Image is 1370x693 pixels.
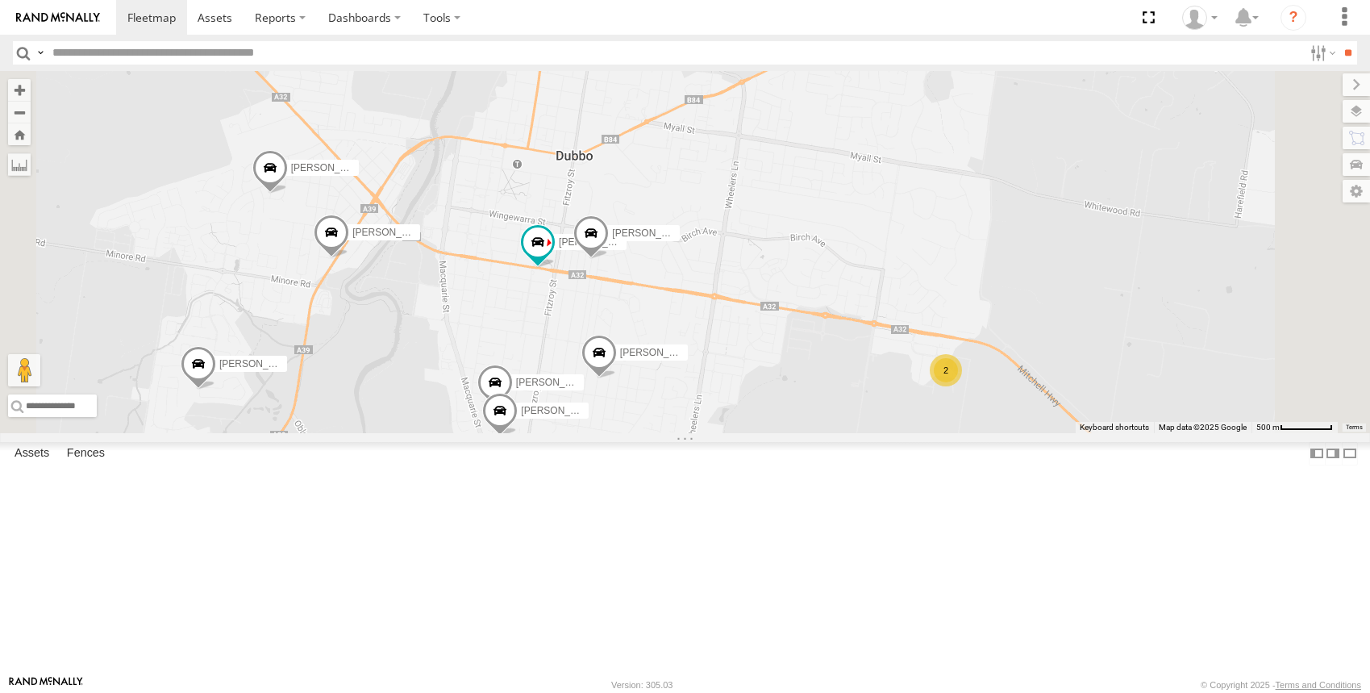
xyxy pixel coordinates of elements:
[1256,423,1280,432] span: 500 m
[1176,6,1223,30] div: Tim Allan
[612,227,692,238] span: [PERSON_NAME]
[611,680,673,690] div: Version: 305.03
[352,227,432,238] span: [PERSON_NAME]
[1309,442,1325,465] label: Dock Summary Table to the Left
[9,677,83,693] a: Visit our Website
[59,442,113,465] label: Fences
[1304,41,1339,65] label: Search Filter Options
[1276,680,1361,690] a: Terms and Conditions
[515,376,699,387] span: [PERSON_NAME] [PERSON_NAME] New
[1342,442,1358,465] label: Hide Summary Table
[8,354,40,386] button: Drag Pegman onto the map to open Street View
[8,79,31,101] button: Zoom in
[1251,422,1338,433] button: Map scale: 500 m per 62 pixels
[1346,424,1363,431] a: Terms
[1201,680,1361,690] div: © Copyright 2025 -
[619,347,699,358] span: [PERSON_NAME]
[1080,422,1149,433] button: Keyboard shortcuts
[8,123,31,145] button: Zoom Home
[290,162,370,173] span: [PERSON_NAME]
[8,101,31,123] button: Zoom out
[34,41,47,65] label: Search Query
[559,236,639,248] span: [PERSON_NAME]
[1280,5,1306,31] i: ?
[1325,442,1341,465] label: Dock Summary Table to the Right
[8,153,31,176] label: Measure
[219,358,298,369] span: [PERSON_NAME]
[1343,180,1370,202] label: Map Settings
[521,405,601,416] span: [PERSON_NAME]
[930,354,962,386] div: 2
[6,442,57,465] label: Assets
[16,12,100,23] img: rand-logo.svg
[1159,423,1247,432] span: Map data ©2025 Google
